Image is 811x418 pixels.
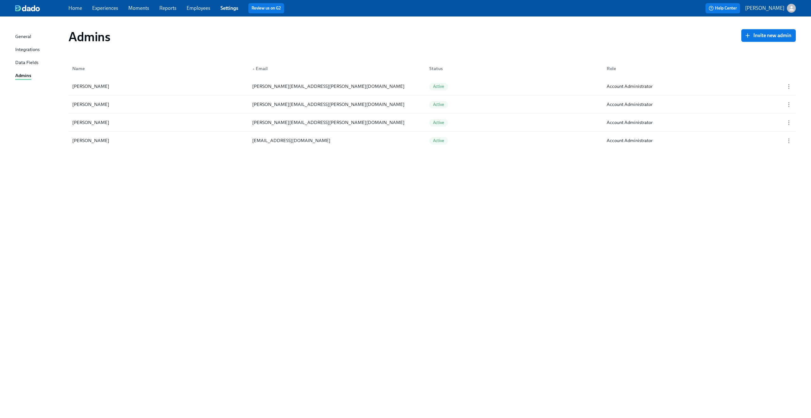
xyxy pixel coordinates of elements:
span: Help Center [709,5,737,11]
button: Invite new admin [741,29,796,42]
button: Review us on G2 [248,3,284,13]
div: Account Administrator [607,119,653,126]
button: [PERSON_NAME] [745,4,796,13]
a: Review us on G2 [252,5,281,11]
img: dado [15,5,40,11]
div: Name [70,65,247,72]
a: Admins [15,72,63,80]
div: Name [70,62,247,75]
div: ▲Email [247,62,425,75]
div: Email [250,65,425,72]
a: Moments [128,5,149,11]
div: Role [604,65,779,72]
button: Help Center [706,3,740,13]
div: [PERSON_NAME][EMAIL_ADDRESS][PERSON_NAME][DOMAIN_NAME] [250,119,425,126]
a: General [15,33,63,41]
div: [PERSON_NAME] [70,82,247,90]
span: Active [429,120,448,125]
div: [PERSON_NAME] [70,137,247,144]
a: Data Fields [15,59,63,67]
a: Employees [187,5,210,11]
span: Active [429,138,448,143]
div: Status [424,62,602,75]
div: Account Administrator [607,137,653,144]
div: Status [427,65,602,72]
a: Settings [220,5,238,11]
div: Admins [15,72,31,80]
a: dado [15,5,68,11]
a: Experiences [92,5,118,11]
a: Home [68,5,82,11]
div: [PERSON_NAME] [70,101,247,108]
span: Active [429,84,448,89]
div: Account Administrator [607,101,653,108]
div: [PERSON_NAME] [70,119,247,126]
p: [PERSON_NAME] [745,5,784,12]
div: [EMAIL_ADDRESS][DOMAIN_NAME] [250,137,425,144]
a: Reports [159,5,176,11]
span: Invite new admin [746,32,791,39]
div: Role [602,62,779,75]
a: Integrations [15,46,63,54]
h1: Admins [68,29,111,44]
div: [PERSON_NAME][EMAIL_ADDRESS][PERSON_NAME][DOMAIN_NAME] [250,101,425,108]
span: Active [429,102,448,107]
span: ▲ [252,67,255,70]
div: Account Administrator [607,82,653,90]
div: Integrations [15,46,40,54]
div: Data Fields [15,59,38,67]
div: [PERSON_NAME][EMAIL_ADDRESS][PERSON_NAME][DOMAIN_NAME] [250,82,425,90]
div: General [15,33,31,41]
